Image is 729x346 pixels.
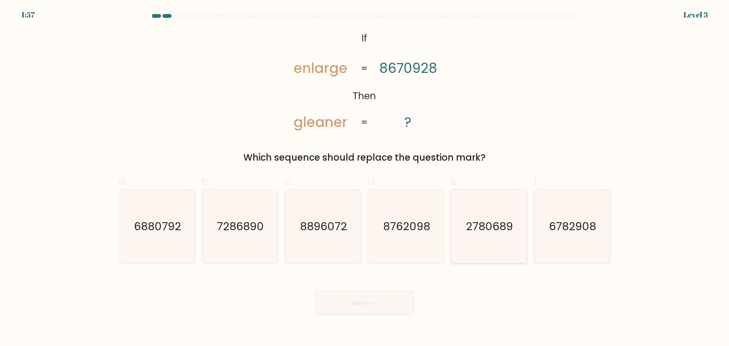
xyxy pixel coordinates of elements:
[280,29,449,133] svg: @import url('[URL][DOMAIN_NAME]);
[217,219,264,234] text: 7286890
[361,62,368,75] tspan: =
[683,9,708,21] div: Level 3
[118,174,128,189] span: a.
[379,59,437,78] tspan: 8670928
[533,174,539,189] span: f.
[300,219,347,234] text: 8896072
[294,59,348,78] tspan: enlarge
[315,291,414,315] button: Next
[361,116,368,129] tspan: =
[294,113,348,131] tspan: gleaner
[353,90,376,103] tspan: Then
[284,174,293,189] span: c.
[362,32,368,45] tspan: If
[123,151,606,164] div: Which sequence should replace the question mark?
[21,9,35,21] div: 1:57
[466,219,513,234] text: 2780689
[451,174,459,189] span: e.
[549,219,596,234] text: 6782908
[383,219,430,234] text: 8762098
[134,219,181,234] text: 6880792
[202,174,211,189] span: b.
[405,113,412,131] tspan: ?
[368,174,377,189] span: d.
